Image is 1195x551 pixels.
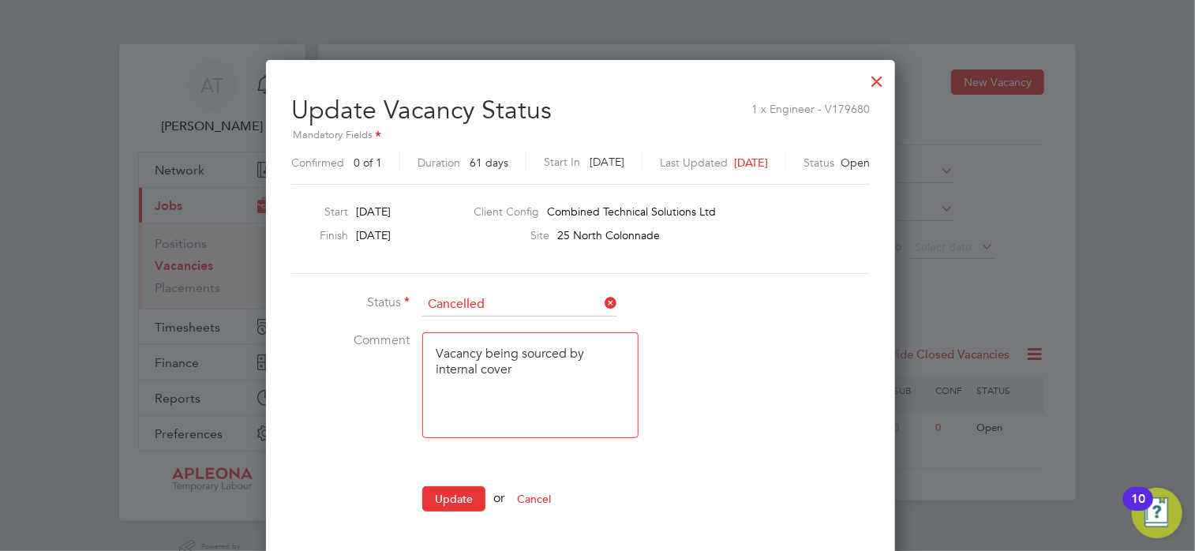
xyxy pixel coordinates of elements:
[422,486,485,512] button: Update
[291,82,870,178] h2: Update Vacancy Status
[291,294,410,311] label: Status
[557,228,660,242] span: 25 North Colonnade
[544,152,580,172] label: Start In
[751,94,870,116] span: 1 x Engineer - V179680
[804,156,834,170] label: Status
[841,156,870,170] span: Open
[356,204,391,219] span: [DATE]
[291,486,765,527] li: or
[291,127,870,144] div: Mandatory Fields
[470,156,508,170] span: 61 days
[734,156,768,170] span: [DATE]
[660,156,728,170] label: Last Updated
[291,156,344,170] label: Confirmed
[547,204,716,219] span: Combined Technical Solutions Ltd
[474,204,539,219] label: Client Config
[590,155,624,169] span: [DATE]
[285,228,348,242] label: Finish
[422,293,617,317] input: Select one
[354,156,382,170] span: 0 of 1
[474,228,549,242] label: Site
[356,228,391,242] span: [DATE]
[291,332,410,349] label: Comment
[1131,499,1145,519] div: 10
[504,486,564,512] button: Cancel
[1132,488,1182,538] button: Open Resource Center, 10 new notifications
[418,156,460,170] label: Duration
[285,204,348,219] label: Start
